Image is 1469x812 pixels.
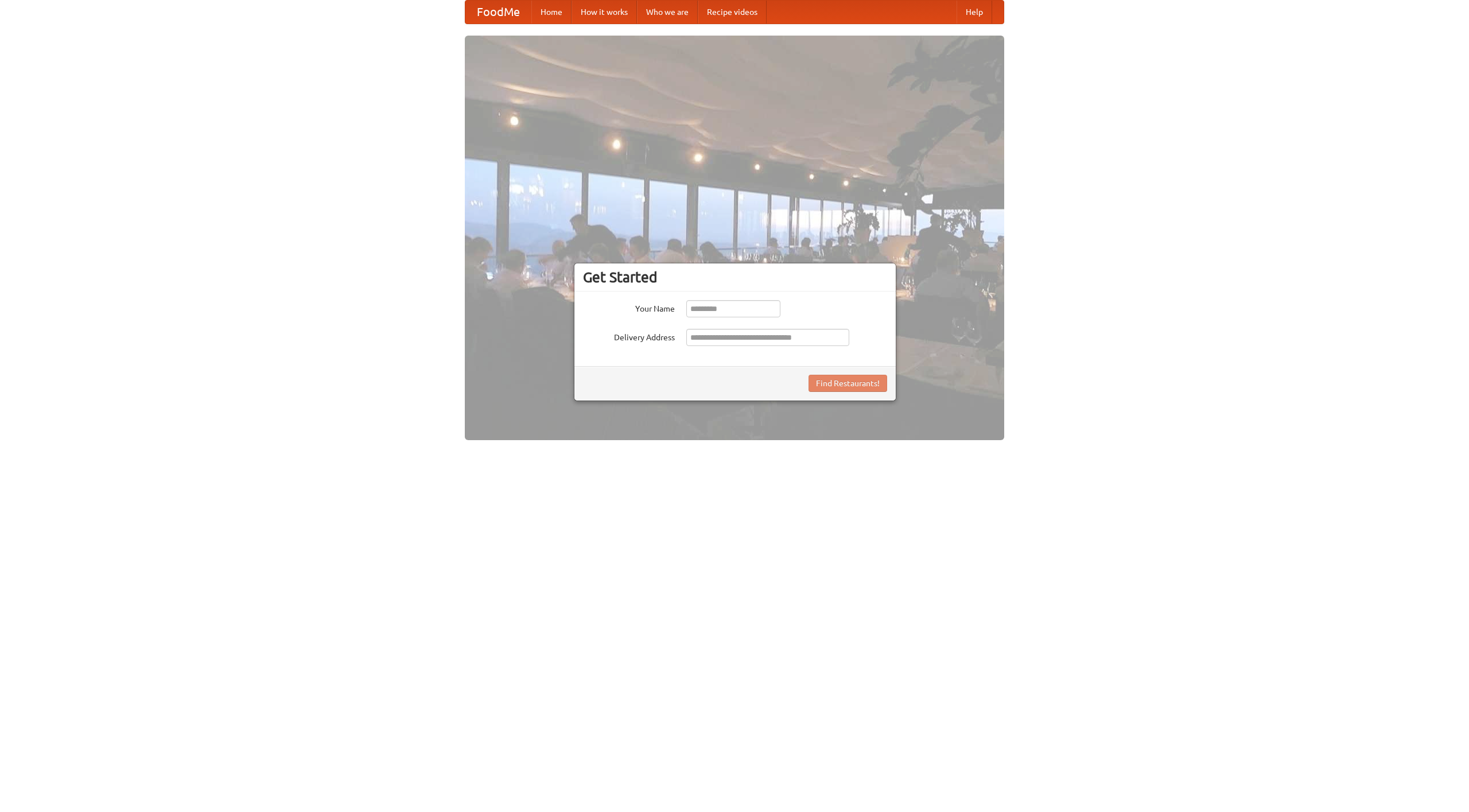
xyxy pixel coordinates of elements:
button: Find Restaurants! [809,375,887,392]
a: Home [531,1,572,24]
label: Delivery Address [583,329,675,343]
a: How it works [572,1,637,24]
a: Who we are [637,1,698,24]
label: Your Name [583,300,675,314]
a: FoodMe [465,1,531,24]
a: Recipe videos [698,1,767,24]
a: Help [957,1,992,24]
h3: Get Started [583,269,887,286]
